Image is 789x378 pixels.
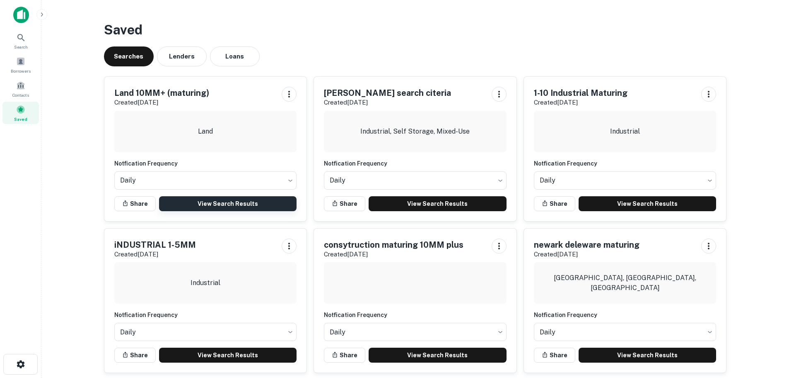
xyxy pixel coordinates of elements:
[534,159,717,168] h6: Notfication Frequency
[324,348,365,363] button: Share
[2,102,39,124] a: Saved
[534,249,639,259] p: Created [DATE]
[14,44,28,50] span: Search
[610,127,640,137] p: Industrial
[534,320,717,344] div: Without label
[104,20,727,40] h3: Saved
[159,348,297,363] a: View Search Results
[324,249,463,259] p: Created [DATE]
[534,98,627,107] p: Created [DATE]
[2,54,39,76] a: Borrowers
[534,348,575,363] button: Share
[369,196,507,211] a: View Search Results
[114,169,297,192] div: Without label
[2,29,39,52] a: Search
[114,196,156,211] button: Share
[159,196,297,211] a: View Search Results
[210,46,260,66] button: Loans
[14,116,27,122] span: Saved
[534,87,627,99] h5: 1-10 Industrial Maturing
[114,348,156,363] button: Share
[748,285,789,325] iframe: Chat Widget
[114,159,297,168] h6: Notfication Frequency
[534,196,575,211] button: Share
[324,169,507,192] div: Without label
[114,320,297,344] div: Without label
[324,87,451,99] h5: [PERSON_NAME] search citeria
[114,310,297,319] h6: Notfication Frequency
[369,348,507,363] a: View Search Results
[360,127,470,137] p: Industrial, Self Storage, Mixed-Use
[114,87,209,99] h5: Land 10MM+ (maturing)
[104,46,154,66] button: Searches
[324,98,451,107] p: Created [DATE]
[11,68,31,74] span: Borrowers
[324,310,507,319] h6: Notfication Frequency
[13,7,29,23] img: capitalize-icon.png
[579,196,717,211] a: View Search Results
[114,249,196,259] p: Created [DATE]
[324,239,463,251] h5: consytruction maturing 10MM plus
[198,127,213,137] p: Land
[534,310,717,319] h6: Notfication Frequency
[579,348,717,363] a: View Search Results
[2,78,39,100] a: Contacts
[191,278,220,288] p: Industrial
[114,98,209,107] p: Created [DATE]
[12,92,29,98] span: Contacts
[534,239,639,251] h5: newark deleware maturing
[324,320,507,344] div: Without label
[324,196,365,211] button: Share
[540,273,710,293] p: [GEOGRAPHIC_DATA], [GEOGRAPHIC_DATA], [GEOGRAPHIC_DATA]
[157,46,207,66] button: Lenders
[534,169,717,192] div: Without label
[324,159,507,168] h6: Notfication Frequency
[114,239,196,251] h5: iNDUSTRIAL 1-5MM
